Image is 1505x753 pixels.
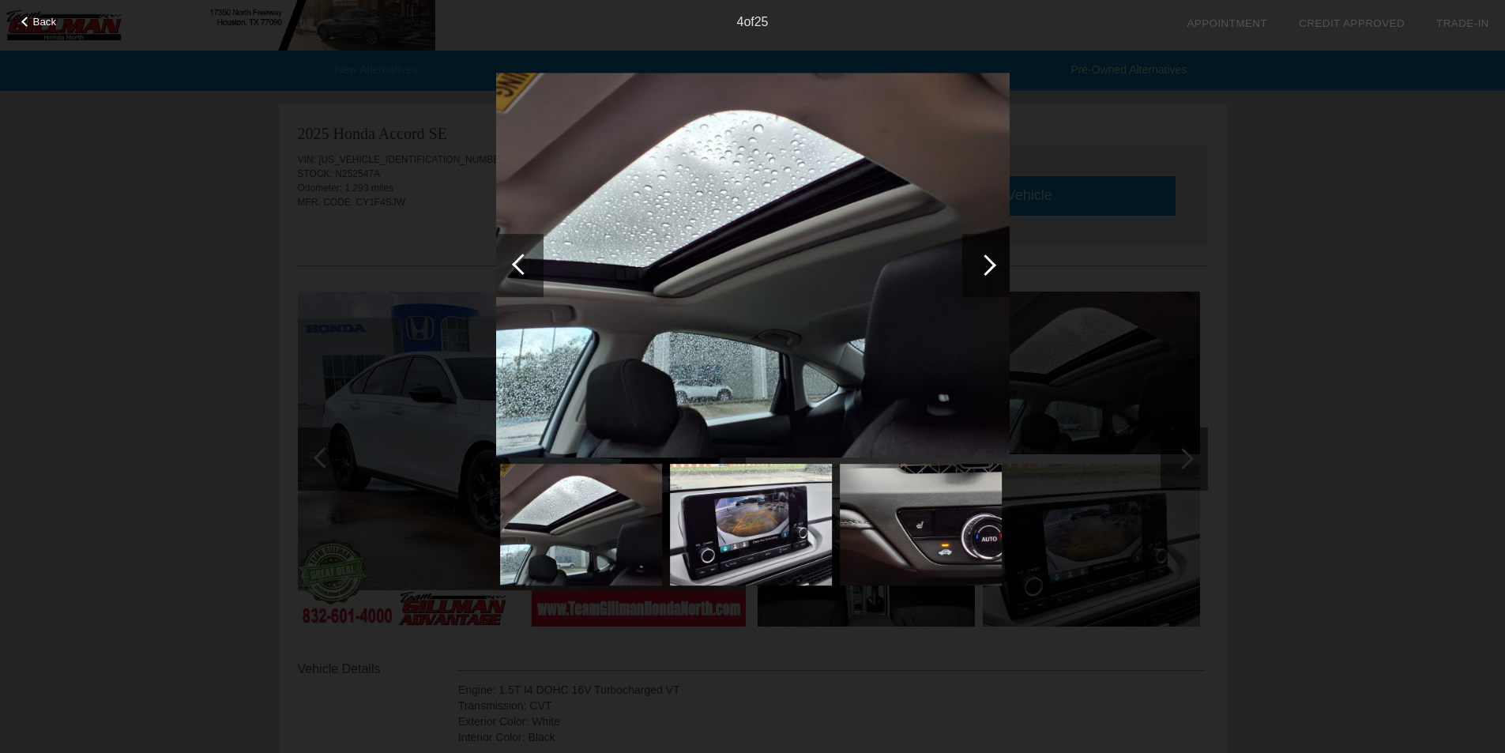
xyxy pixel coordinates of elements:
span: 4 [736,15,743,28]
a: Credit Approved [1299,17,1405,29]
img: image.aspx [496,73,1010,458]
span: Back [33,16,57,28]
img: image.aspx [840,464,1002,585]
a: Appointment [1187,17,1267,29]
a: Trade-In [1436,17,1489,29]
span: 25 [754,15,769,28]
img: image.aspx [500,464,662,585]
img: image.aspx [670,464,832,585]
